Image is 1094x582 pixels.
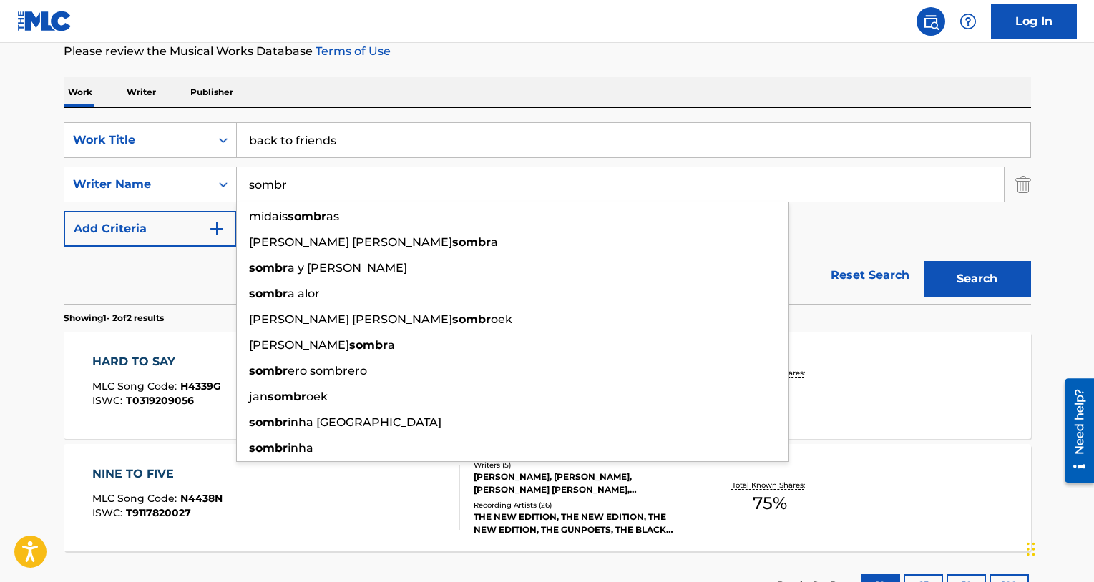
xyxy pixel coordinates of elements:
[288,209,326,223] strong: sombr
[186,77,238,107] p: Publisher
[64,211,237,247] button: Add Criteria
[64,332,1031,439] a: HARD TO SAYMLC Song Code:H4339GISWC:T0319209056Writers (5)[PERSON_NAME], [PERSON_NAME], [PERSON_N...
[474,511,690,536] div: THE NEW EDITION, THE NEW EDITION, THE NEW EDITION, THE GUNPOETS, THE BLACK SUNS
[452,235,491,249] strong: sombr
[474,500,690,511] div: Recording Artists ( 26 )
[126,506,191,519] span: T9117820027
[313,44,391,58] a: Terms of Use
[17,11,72,31] img: MLC Logo
[92,492,180,505] span: MLC Song Code :
[326,209,339,223] span: as
[452,312,491,326] strong: sombr
[474,470,690,496] div: [PERSON_NAME], [PERSON_NAME], [PERSON_NAME] [PERSON_NAME], [PERSON_NAME]
[824,260,917,291] a: Reset Search
[126,394,194,407] span: T0319209056
[732,480,809,490] p: Total Known Shares:
[1015,167,1031,202] img: Delete Criterion
[349,338,388,352] strong: sombr
[180,380,221,393] span: H4339G
[64,122,1031,304] form: Search Form
[288,364,367,378] span: ero sombrero
[73,176,202,193] div: Writer Name
[491,235,498,249] span: a
[249,235,452,249] span: [PERSON_NAME] [PERSON_NAME]
[917,7,945,36] a: Public Search
[288,287,320,300] span: a alor
[268,390,306,403] strong: sombr
[64,77,97,107] p: Work
[92,465,223,483] div: NINE TO FIVE
[249,261,288,275] strong: sombr
[1027,528,1035,571] div: Drag
[64,312,164,325] p: Showing 1 - 2 of 2 results
[474,460,690,470] div: Writers ( 5 )
[922,13,939,30] img: search
[64,444,1031,551] a: NINE TO FIVEMLC Song Code:N4438NISWC:T9117820027Writers (5)[PERSON_NAME], [PERSON_NAME], [PERSON_...
[249,364,288,378] strong: sombr
[64,43,1031,60] p: Please review the Musical Works Database
[249,209,288,223] span: midais
[249,415,288,429] strong: sombr
[288,415,441,429] span: inha [GEOGRAPHIC_DATA]
[92,506,126,519] span: ISWC :
[491,312,512,326] span: oek
[306,390,328,403] span: oek
[388,338,395,352] span: a
[249,312,452,326] span: [PERSON_NAME] [PERSON_NAME]
[1054,373,1094,488] iframe: Resource Center
[92,394,126,407] span: ISWC :
[208,220,225,237] img: 9d2ae6d4665cec9f34b9.svg
[180,492,223,505] span: N4438N
[73,132,202,149] div: Work Title
[753,490,787,516] span: 75 %
[1022,513,1094,582] iframe: Chat Widget
[924,261,1031,297] button: Search
[959,13,977,30] img: help
[249,338,349,352] span: [PERSON_NAME]
[92,353,221,370] div: HARD TO SAY
[288,261,407,275] span: a y [PERSON_NAME]
[249,390,268,403] span: jan
[954,7,982,36] div: Help
[249,287,288,300] strong: sombr
[249,441,288,455] strong: sombr
[122,77,160,107] p: Writer
[288,441,313,455] span: inha
[92,380,180,393] span: MLC Song Code :
[991,4,1077,39] a: Log In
